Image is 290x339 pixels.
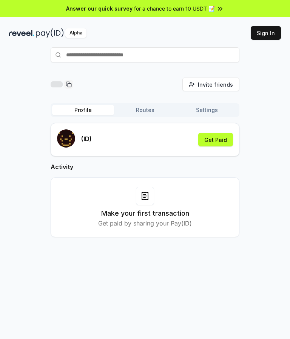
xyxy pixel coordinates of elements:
[182,78,239,91] button: Invite friends
[52,105,114,115] button: Profile
[251,26,281,40] button: Sign In
[198,133,233,146] button: Get Paid
[98,219,192,228] p: Get paid by sharing your Pay(ID)
[176,105,238,115] button: Settings
[134,5,215,12] span: for a chance to earn 10 USDT 📝
[81,134,92,143] p: (ID)
[65,28,86,38] div: Alpha
[198,81,233,89] span: Invite friends
[114,105,176,115] button: Routes
[101,208,189,219] h3: Make your first transaction
[51,162,239,171] h2: Activity
[36,28,64,38] img: pay_id
[66,5,133,12] span: Answer our quick survey
[9,28,34,38] img: reveel_dark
